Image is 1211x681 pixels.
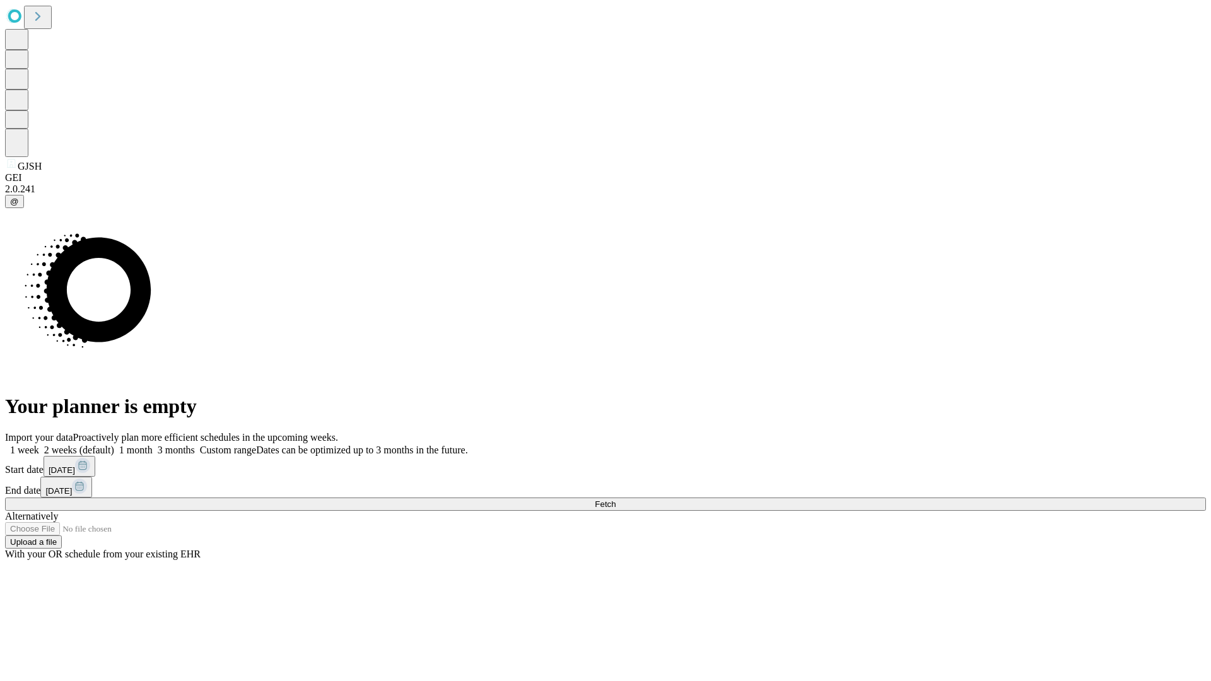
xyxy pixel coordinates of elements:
span: Custom range [200,445,256,455]
span: Dates can be optimized up to 3 months in the future. [256,445,467,455]
span: 2 weeks (default) [44,445,114,455]
button: [DATE] [40,477,92,498]
span: @ [10,197,19,206]
div: GEI [5,172,1206,183]
span: 1 month [119,445,153,455]
button: @ [5,195,24,208]
div: 2.0.241 [5,183,1206,195]
span: Fetch [595,499,616,509]
button: Fetch [5,498,1206,511]
span: 3 months [158,445,195,455]
span: Proactively plan more efficient schedules in the upcoming weeks. [73,432,338,443]
span: 1 week [10,445,39,455]
span: [DATE] [49,465,75,475]
span: GJSH [18,161,42,172]
div: End date [5,477,1206,498]
div: Start date [5,456,1206,477]
span: With your OR schedule from your existing EHR [5,549,201,559]
button: [DATE] [44,456,95,477]
span: Import your data [5,432,73,443]
span: Alternatively [5,511,58,521]
span: [DATE] [45,486,72,496]
button: Upload a file [5,535,62,549]
h1: Your planner is empty [5,395,1206,418]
